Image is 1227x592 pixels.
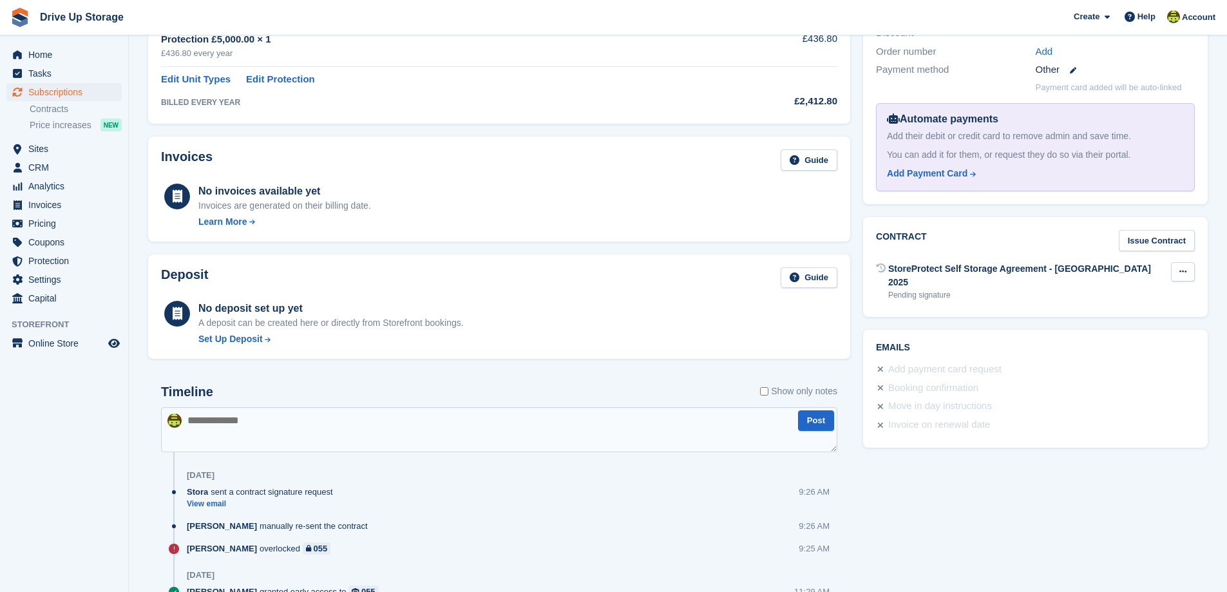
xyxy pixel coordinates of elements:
span: Analytics [28,177,106,195]
a: Drive Up Storage [35,6,129,28]
a: menu [6,158,122,177]
div: Invoice on renewal date [888,417,990,433]
div: Move in day instructions [888,399,992,414]
a: Learn More [198,215,371,229]
span: Coupons [28,233,106,251]
span: Storefront [12,318,128,331]
a: menu [6,64,122,82]
div: No deposit set up yet [198,301,464,316]
div: Automate payments [887,111,1184,127]
a: menu [6,215,122,233]
a: menu [6,196,122,214]
a: 055 [303,542,330,555]
div: NEW [100,119,122,131]
div: [DATE] [187,570,214,580]
div: overlocked [187,542,337,555]
div: You can add it for them, or request they do so via their portal. [887,148,1184,162]
button: Post [798,410,834,432]
a: Add [1036,44,1053,59]
h2: Deposit [161,267,208,289]
input: Show only notes [760,385,768,398]
a: Edit Protection [246,72,315,87]
span: [PERSON_NAME] [187,520,257,532]
span: Account [1182,11,1215,24]
p: Payment card added will be auto-linked [1036,81,1182,94]
a: menu [6,177,122,195]
p: A deposit can be created here or directly from Storefront bookings. [198,316,464,330]
a: Price increases NEW [30,118,122,132]
div: Booking confirmation [888,381,978,396]
div: No invoices available yet [198,184,371,199]
span: Tasks [28,64,106,82]
a: Contracts [30,103,122,115]
a: menu [6,140,122,158]
a: menu [6,83,122,101]
h2: Contract [876,230,927,251]
a: Edit Unit Types [161,72,231,87]
span: Sites [28,140,106,158]
h2: Invoices [161,149,213,171]
span: Protection [28,252,106,270]
a: Preview store [106,336,122,351]
span: CRM [28,158,106,177]
img: Lindsay Dawes [167,414,182,428]
span: Settings [28,271,106,289]
span: Stora [187,486,208,498]
div: sent a contract signature request [187,486,339,498]
div: BILLED EVERY YEAR [161,97,696,108]
a: View email [187,499,339,510]
div: Pending signature [888,289,1171,301]
a: Guide [781,149,837,171]
span: Capital [28,289,106,307]
span: Invoices [28,196,106,214]
span: Home [28,46,106,64]
div: 9:26 AM [799,486,830,498]
div: Order number [876,44,1035,59]
a: Guide [781,267,837,289]
div: Add their debit or credit card to remove admin and save time. [887,129,1184,143]
span: Pricing [28,215,106,233]
div: StoreProtect Self Storage Agreement - [GEOGRAPHIC_DATA] 2025 [888,262,1171,289]
div: Other [1036,62,1195,77]
div: Protection £5,000.00 × 1 [161,32,696,47]
a: menu [6,271,122,289]
div: Add Payment Card [887,167,967,180]
h2: Timeline [161,385,213,399]
div: [DATE] [187,470,214,481]
div: Add payment card request [888,362,1002,377]
img: stora-icon-8386f47178a22dfd0bd8f6a31ec36ba5ce8667c1dd55bd0f319d3a0aa187defe.svg [10,8,30,27]
div: Set Up Deposit [198,332,263,346]
a: Add Payment Card [887,167,1179,180]
span: Price increases [30,119,91,131]
a: Issue Contract [1119,230,1195,251]
div: £436.80 every year [161,47,696,60]
div: 9:25 AM [799,542,830,555]
span: Online Store [28,334,106,352]
span: Create [1074,10,1099,23]
a: menu [6,334,122,352]
div: 9:26 AM [799,520,830,532]
div: manually re-sent the contract [187,520,374,532]
span: Subscriptions [28,83,106,101]
div: Learn More [198,215,247,229]
span: [PERSON_NAME] [187,542,257,555]
div: £2,412.80 [696,94,837,109]
div: 055 [314,542,328,555]
a: menu [6,252,122,270]
td: £436.80 [696,24,837,66]
a: menu [6,289,122,307]
label: Show only notes [760,385,837,398]
a: menu [6,233,122,251]
h2: Emails [876,343,1195,353]
img: Lindsay Dawes [1167,10,1180,23]
a: menu [6,46,122,64]
div: Payment method [876,62,1035,77]
div: Invoices are generated on their billing date. [198,199,371,213]
a: Set Up Deposit [198,332,464,346]
span: Help [1137,10,1156,23]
